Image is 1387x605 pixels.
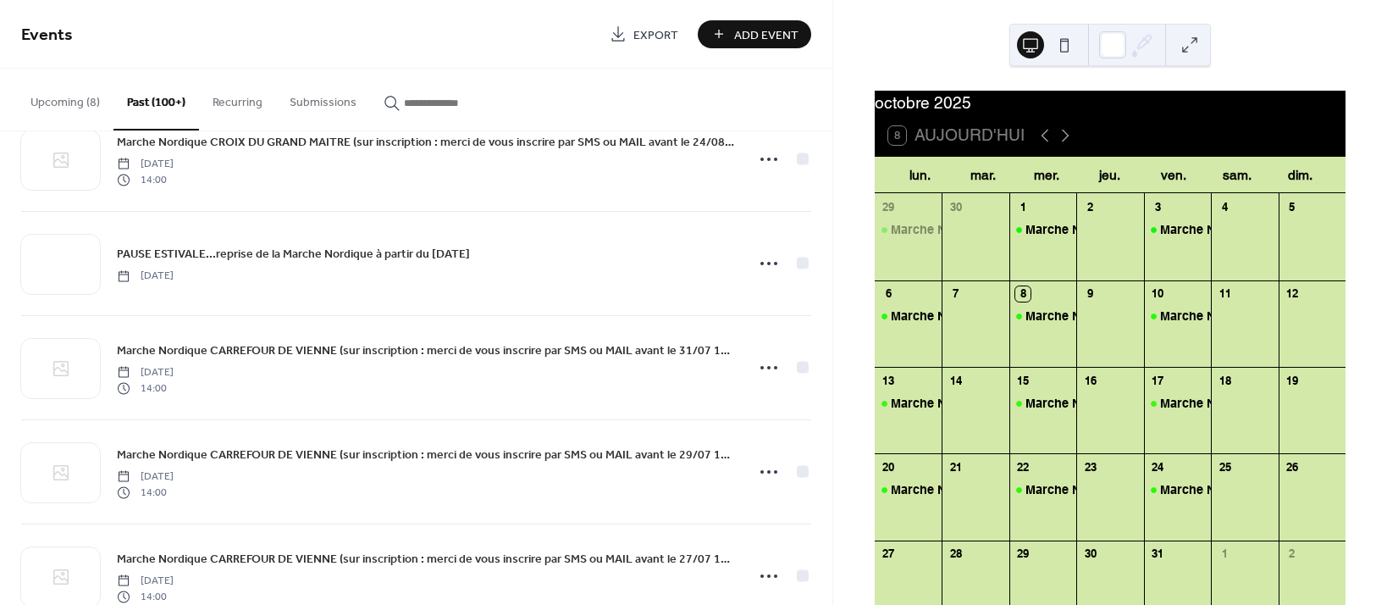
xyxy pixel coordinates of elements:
[117,269,174,284] span: [DATE]
[1144,481,1211,498] div: Marche Nordique PLAINE MONT MORILLON (sur inscription : merci de vous inscrire par SMS ou MAIL av...
[952,157,1015,193] div: mar.
[117,365,174,380] span: [DATE]
[875,308,942,325] div: Marche Nordique MAINTENON (sur inscription : merci de vous inscrire par SMS ou MAIL avant le 05/1...
[117,485,174,500] span: 14:00
[199,69,276,129] button: Recurring
[734,26,798,44] span: Add Event
[875,395,942,412] div: Marche Nordique CROIX D'AUGAS (sur inscription : merci de vous inscrire par SMS ou MAIL jusqu'au ...
[1015,373,1031,388] div: 15
[1015,286,1031,302] div: 8
[1217,199,1232,214] div: 4
[948,286,963,302] div: 7
[1144,308,1211,325] div: Marche Nordique MAINTENON (sur inscription : merci de vous inscrire par SMS ou MAIL avant le 09/1...
[1217,373,1232,388] div: 18
[875,221,942,238] div: Marche Nordique CARREFOUR DE VIENNE (sur inscription : merci de vous inscrire par SMS ou MAIL ava...
[1150,199,1165,214] div: 3
[1082,199,1097,214] div: 2
[117,380,174,396] span: 14:00
[1015,547,1031,562] div: 29
[1009,395,1076,412] div: Marche Nordique CROIX D'AUGAS (sur inscription : merci de vous inscrire par SMS ou MAIL jusqu'au ...
[117,574,174,589] span: [DATE]
[1082,460,1097,475] div: 23
[117,342,734,360] span: Marche Nordique CARREFOUR DE VIENNE (sur inscription : merci de vous inscrire par SMS ou MAIL ava...
[117,341,734,360] a: Marche Nordique CARREFOUR DE VIENNE (sur inscription : merci de vous inscrire par SMS ou MAIL ava...
[1285,547,1300,562] div: 2
[1015,157,1079,193] div: mer.
[117,244,470,264] a: PAUSE ESTIVALE...reprise de la Marche Nordique à partir du [DATE]
[117,469,174,485] span: [DATE]
[875,91,1346,115] div: octobre 2025
[117,445,734,464] a: Marche Nordique CARREFOUR DE VIENNE (sur inscription : merci de vous inscrire par SMS ou MAIL ava...
[1285,373,1300,388] div: 19
[117,132,734,152] a: Marche Nordique CROIX DU GRAND MAITRE (sur inscription : merci de vous inscrire par SMS ou MAIL a...
[1285,460,1300,475] div: 26
[1009,221,1076,238] div: Marche Nordique CARREFOUR DE VIENNE (sur inscription : merci de vous inscrire par SMS ou MAIL ava...
[117,551,734,569] span: Marche Nordique CARREFOUR DE VIENNE (sur inscription : merci de vous inscrire par SMS ou MAIL ava...
[948,460,963,475] div: 21
[1082,547,1097,562] div: 30
[948,547,963,562] div: 28
[17,69,113,129] button: Upcoming (8)
[1144,221,1211,238] div: Marche Nordique CARREFOUR DE VIENNE (sur inscription : merci de vous inscrire par SMS ou MAIL ava...
[1150,547,1165,562] div: 31
[113,69,199,130] button: Past (100+)
[1009,308,1076,325] div: Marche Nordique MAINTENON (sur inscription : merci de vous inscrire par SMS ou MAIL avant le 07/1...
[875,481,942,498] div: Marche Nordique PLAINE MONT MORILLON (sur inscription : merci de vous inscrire par SMS ou MAIL av...
[117,447,734,464] span: Marche Nordique CARREFOUR DE VIENNE (sur inscription : merci de vous inscrire par SMS ou MAIL ava...
[1150,373,1165,388] div: 17
[1078,157,1141,193] div: jeu.
[948,373,963,388] div: 14
[881,199,896,214] div: 29
[597,20,691,48] a: Export
[117,246,470,264] span: PAUSE ESTIVALE...reprise de la Marche Nordique à partir du [DATE]
[1150,460,1165,475] div: 24
[21,19,73,52] span: Events
[117,157,174,172] span: [DATE]
[117,549,734,569] a: Marche Nordique CARREFOUR DE VIENNE (sur inscription : merci de vous inscrire par SMS ou MAIL ava...
[117,589,174,604] span: 14:00
[1268,157,1332,193] div: dim.
[948,199,963,214] div: 30
[881,547,896,562] div: 27
[1205,157,1268,193] div: sam.
[1150,286,1165,302] div: 10
[1285,286,1300,302] div: 12
[1144,395,1211,412] div: Marche Nordique CROIX D'AUGAS (sur inscription : merci de vous inscrire par SMS ou MAIL jusqu'au ...
[698,20,811,48] button: Add Event
[881,373,896,388] div: 13
[1082,373,1097,388] div: 16
[117,134,734,152] span: Marche Nordique CROIX DU GRAND MAITRE (sur inscription : merci de vous inscrire par SMS ou MAIL a...
[1217,460,1232,475] div: 25
[881,286,896,302] div: 6
[881,460,896,475] div: 20
[1015,199,1031,214] div: 1
[276,69,370,129] button: Submissions
[1217,547,1232,562] div: 1
[888,157,952,193] div: lun.
[1009,481,1076,498] div: Marche Nordique PLAINE MONT MORILLON (sur inscription : merci de vous inscrire par SMS ou MAIL av...
[1285,199,1300,214] div: 5
[1082,286,1097,302] div: 9
[1015,460,1031,475] div: 22
[633,26,678,44] span: Export
[117,172,174,187] span: 14:00
[1217,286,1232,302] div: 11
[1141,157,1205,193] div: ven.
